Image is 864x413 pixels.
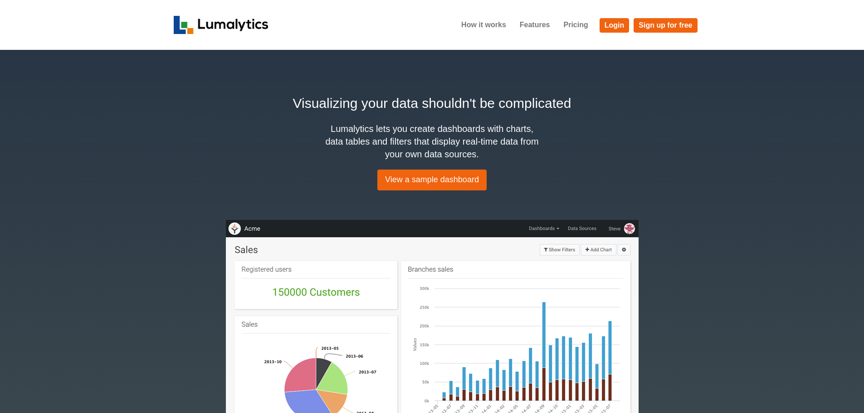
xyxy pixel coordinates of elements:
[634,18,697,33] a: Sign up for free
[174,16,268,34] img: logo_v2-f34f87db3d4d9f5311d6c47995059ad6168825a3e1eb260e01c8041e89355404.png
[556,14,595,36] a: Pricing
[174,93,691,113] h2: Visualizing your data shouldn't be complicated
[323,122,541,160] h4: Lumalytics lets you create dashboards with charts, data tables and filters that display real-time...
[513,14,557,36] a: Features
[377,170,487,190] a: View a sample dashboard
[454,14,513,36] a: How it works
[600,18,630,33] a: Login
